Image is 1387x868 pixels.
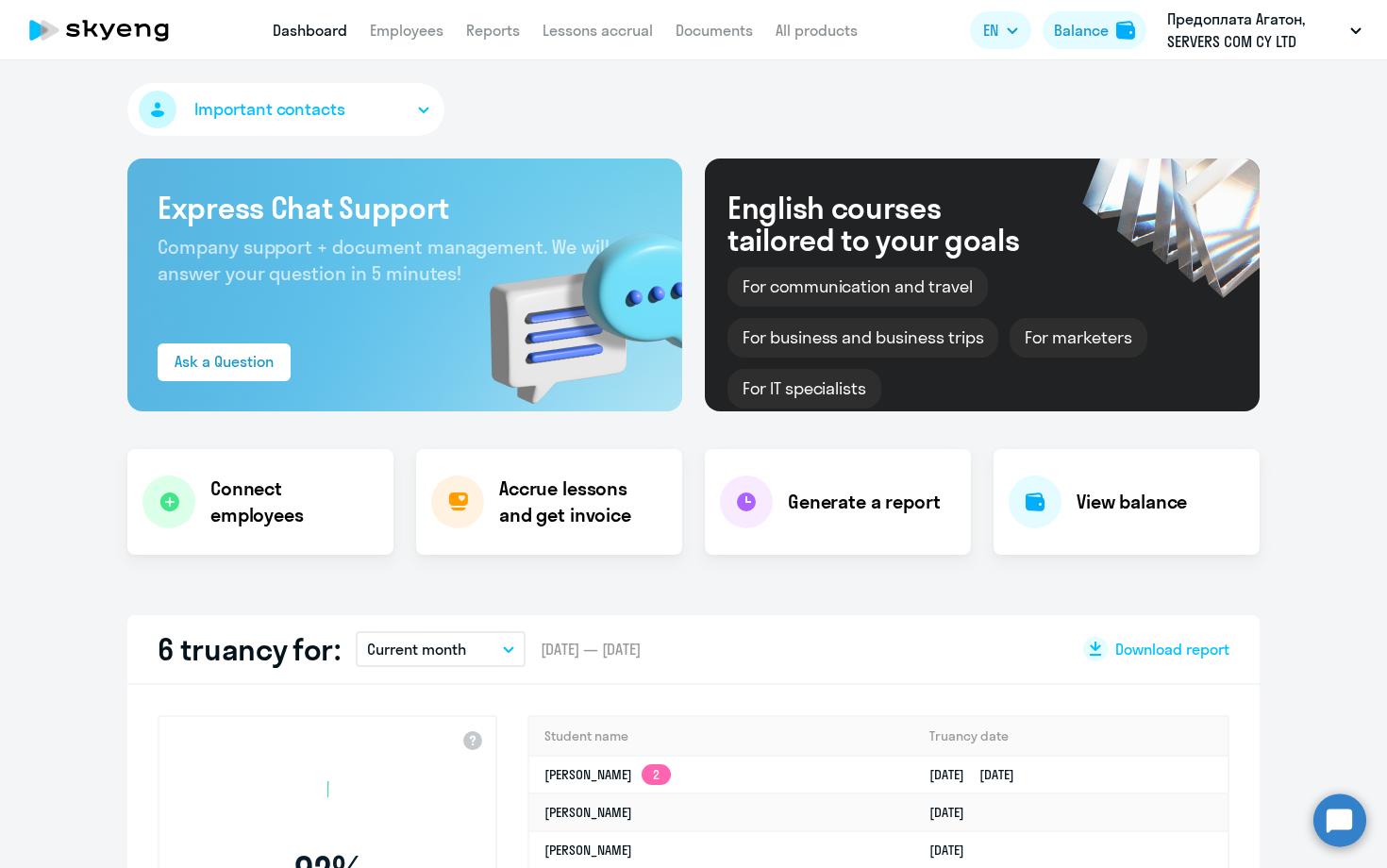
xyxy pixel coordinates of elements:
[970,11,1031,49] button: EN
[1158,8,1371,53] button: Предоплата Агатон, SERVERS COM CY LTD
[1116,21,1135,40] img: balance
[929,766,1029,783] a: [DATE][DATE]
[541,639,641,659] span: [DATE] — [DATE]
[914,717,1228,756] th: Truancy date
[727,318,998,358] div: For business and business trips
[367,638,466,660] p: Current month
[788,489,940,515] h4: Generate a report
[727,192,1050,256] div: English courses tailored to your goals
[727,369,881,409] div: For IT specialists
[194,97,345,122] span: Important contacts
[466,21,520,40] a: Reports
[544,766,671,783] a: [PERSON_NAME]2
[499,476,663,528] h4: Accrue lessons and get invoice
[175,350,274,373] div: Ask a Question
[929,842,979,859] a: [DATE]
[158,189,652,226] h3: Express Chat Support
[1115,639,1229,659] span: Download report
[158,343,291,381] button: Ask a Question
[1054,19,1109,42] div: Balance
[127,83,444,136] button: Important contacts
[158,630,341,668] h2: 6 truancy for:
[1010,318,1146,358] div: For marketers
[676,21,753,40] a: Documents
[1167,8,1343,53] p: Предоплата Агатон, SERVERS COM CY LTD
[273,21,347,40] a: Dashboard
[529,717,914,756] th: Student name
[544,804,632,821] a: [PERSON_NAME]
[727,267,988,307] div: For communication and travel
[544,842,632,859] a: [PERSON_NAME]
[1043,11,1146,49] button: Balancebalance
[543,21,653,40] a: Lessons accrual
[158,235,610,285] span: Company support + document management. We will answer your question in 5 minutes!
[370,21,443,40] a: Employees
[462,199,682,411] img: bg-img
[1077,489,1187,515] h4: View balance
[929,804,979,821] a: [DATE]
[776,21,858,40] a: All products
[210,476,378,528] h4: Connect employees
[642,764,671,785] app-skyeng-badge: 2
[983,19,998,42] span: EN
[356,631,526,667] button: Current month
